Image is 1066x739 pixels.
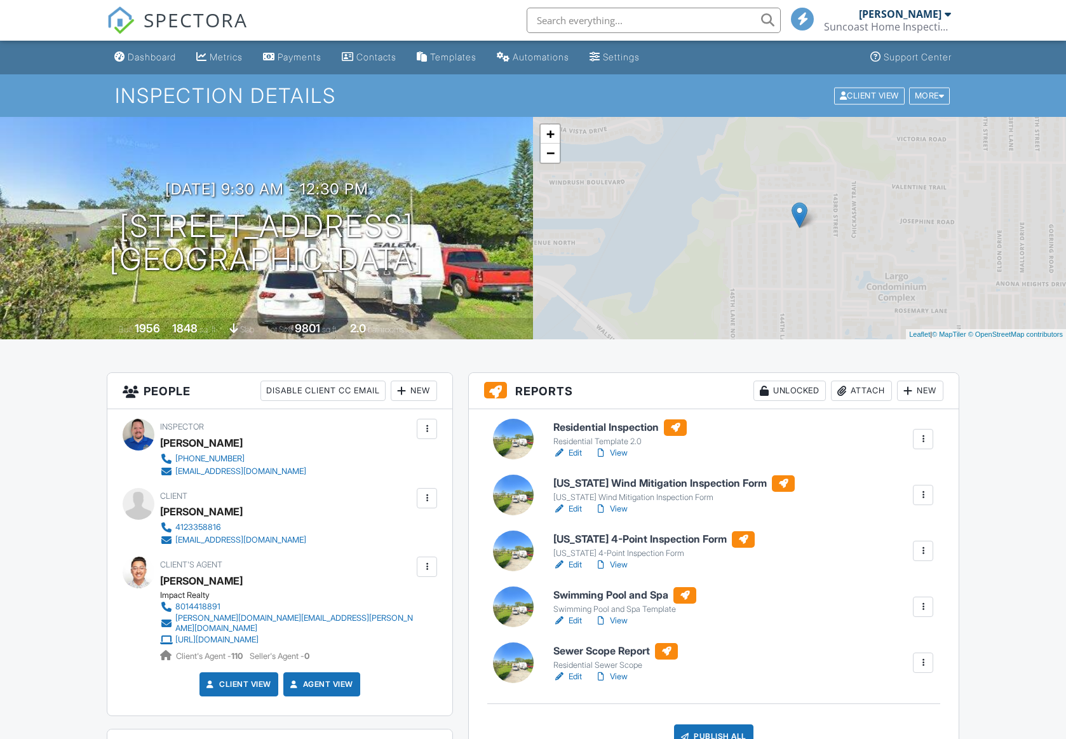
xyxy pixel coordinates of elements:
[553,492,795,503] div: [US_STATE] Wind Mitigation Inspection Form
[492,46,574,69] a: Automations (Basic)
[553,587,696,615] a: Swimming Pool and Spa Swimming Pool and Spa Template
[160,534,306,546] a: [EMAIL_ADDRESS][DOMAIN_NAME]
[513,51,569,62] div: Automations
[834,87,905,104] div: Client View
[595,670,628,683] a: View
[160,502,243,521] div: [PERSON_NAME]
[175,635,259,645] div: [URL][DOMAIN_NAME]
[553,587,696,604] h6: Swimming Pool and Spa
[240,325,254,334] span: slab
[553,437,687,447] div: Residential Template 2.0
[160,613,414,634] a: [PERSON_NAME][DOMAIN_NAME][EMAIL_ADDRESS][PERSON_NAME][DOMAIN_NAME]
[172,322,198,335] div: 1848
[288,678,353,691] a: Agent View
[322,325,338,334] span: sq.ft.
[553,670,582,683] a: Edit
[135,322,160,335] div: 1956
[553,660,678,670] div: Residential Sewer Scope
[250,651,309,661] span: Seller's Agent -
[160,491,187,501] span: Client
[968,330,1063,338] a: © OpenStreetMap contributors
[865,46,957,69] a: Support Center
[175,535,306,545] div: [EMAIL_ADDRESS][DOMAIN_NAME]
[119,325,133,334] span: Built
[831,381,892,401] div: Attach
[541,125,560,144] a: Zoom in
[231,651,243,661] strong: 110
[595,614,628,627] a: View
[833,90,908,100] a: Client View
[753,381,826,401] div: Unlocked
[859,8,941,20] div: [PERSON_NAME]
[553,419,687,447] a: Residential Inspection Residential Template 2.0
[304,651,309,661] strong: 0
[175,613,414,634] div: [PERSON_NAME][DOMAIN_NAME][EMAIL_ADDRESS][PERSON_NAME][DOMAIN_NAME]
[160,422,204,431] span: Inspector
[107,373,452,409] h3: People
[115,85,952,107] h1: Inspection Details
[107,17,248,44] a: SPECTORA
[553,548,755,559] div: [US_STATE] 4-Point Inspection Form
[595,447,628,459] a: View
[199,325,217,334] span: sq. ft.
[553,531,755,548] h6: [US_STATE] 4-Point Inspection Form
[824,20,951,33] div: Suncoast Home Inspections
[553,475,795,503] a: [US_STATE] Wind Mitigation Inspection Form [US_STATE] Wind Mitigation Inspection Form
[160,600,414,613] a: 8014418891
[603,51,640,62] div: Settings
[541,144,560,163] a: Zoom out
[165,180,368,198] h3: [DATE] 9:30 am - 12:30 pm
[932,330,966,338] a: © MapTiler
[553,643,678,660] h6: Sewer Scope Report
[258,46,327,69] a: Payments
[553,643,678,671] a: Sewer Scope Report Residential Sewer Scope
[584,46,645,69] a: Settings
[160,634,414,646] a: [URL][DOMAIN_NAME]
[553,614,582,627] a: Edit
[160,433,243,452] div: [PERSON_NAME]
[191,46,248,69] a: Metrics
[906,329,1066,340] div: |
[160,571,243,590] a: [PERSON_NAME]
[160,452,306,465] a: [PHONE_NUMBER]
[266,325,293,334] span: Lot Size
[337,46,401,69] a: Contacts
[260,381,386,401] div: Disable Client CC Email
[553,475,795,492] h6: [US_STATE] Wind Mitigation Inspection Form
[909,87,950,104] div: More
[175,454,245,464] div: [PHONE_NUMBER]
[160,590,424,600] div: Impact Realty
[176,651,245,661] span: Client's Agent -
[160,560,222,569] span: Client's Agent
[160,521,306,534] a: 4123358816
[175,466,306,477] div: [EMAIL_ADDRESS][DOMAIN_NAME]
[295,322,320,335] div: 9801
[350,322,366,335] div: 2.0
[175,522,221,532] div: 4123358816
[553,447,582,459] a: Edit
[368,325,404,334] span: bathrooms
[553,419,687,436] h6: Residential Inspection
[884,51,952,62] div: Support Center
[553,559,582,571] a: Edit
[469,373,959,409] h3: Reports
[553,604,696,614] div: Swimming Pool and Spa Template
[175,602,220,612] div: 8014418891
[204,678,271,691] a: Client View
[595,503,628,515] a: View
[553,503,582,515] a: Edit
[160,465,306,478] a: [EMAIL_ADDRESS][DOMAIN_NAME]
[553,531,755,559] a: [US_STATE] 4-Point Inspection Form [US_STATE] 4-Point Inspection Form
[595,559,628,571] a: View
[391,381,437,401] div: New
[897,381,943,401] div: New
[356,51,396,62] div: Contacts
[210,51,243,62] div: Metrics
[128,51,176,62] div: Dashboard
[527,8,781,33] input: Search everything...
[412,46,482,69] a: Templates
[909,330,930,338] a: Leaflet
[278,51,321,62] div: Payments
[107,6,135,34] img: The Best Home Inspection Software - Spectora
